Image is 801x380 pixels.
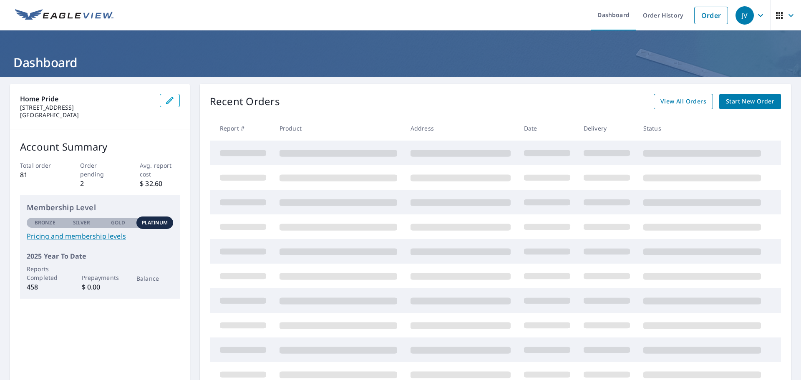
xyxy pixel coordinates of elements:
[736,6,754,25] div: JV
[140,179,180,189] p: $ 32.60
[210,116,273,141] th: Report #
[80,179,120,189] p: 2
[20,161,60,170] p: Total order
[142,219,168,226] p: Platinum
[136,274,173,283] p: Balance
[27,251,173,261] p: 2025 Year To Date
[637,116,768,141] th: Status
[82,273,118,282] p: Prepayments
[27,202,173,213] p: Membership Level
[20,111,153,119] p: [GEOGRAPHIC_DATA]
[80,161,120,179] p: Order pending
[719,94,781,109] a: Start New Order
[404,116,517,141] th: Address
[660,96,706,107] span: View All Orders
[20,170,60,180] p: 81
[27,264,63,282] p: Reports Completed
[82,282,118,292] p: $ 0.00
[210,94,280,109] p: Recent Orders
[27,231,173,241] a: Pricing and membership levels
[15,9,113,22] img: EV Logo
[654,94,713,109] a: View All Orders
[20,104,153,111] p: [STREET_ADDRESS]
[140,161,180,179] p: Avg. report cost
[577,116,637,141] th: Delivery
[27,282,63,292] p: 458
[111,219,125,226] p: Gold
[73,219,91,226] p: Silver
[517,116,577,141] th: Date
[10,54,791,71] h1: Dashboard
[694,7,728,24] a: Order
[35,219,55,226] p: Bronze
[726,96,774,107] span: Start New Order
[20,94,153,104] p: Home Pride
[20,139,180,154] p: Account Summary
[273,116,404,141] th: Product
